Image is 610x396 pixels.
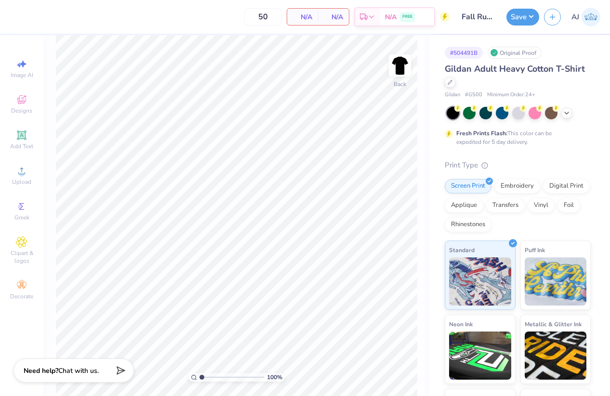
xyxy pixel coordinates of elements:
span: N/A [324,12,343,22]
div: Original Proof [488,47,542,59]
span: Minimum Order: 24 + [487,91,535,99]
div: Back [394,80,406,89]
span: Image AI [11,71,33,79]
span: Designs [11,107,32,115]
span: N/A [385,12,397,22]
div: Foil [557,198,580,213]
strong: Need help? [24,366,58,375]
span: Gildan Adult Heavy Cotton T-Shirt [445,63,585,75]
span: # G500 [465,91,482,99]
div: Applique [445,198,483,213]
strong: Fresh Prints Flash: [456,129,507,137]
div: Rhinestones [445,217,491,232]
span: AJ [571,12,579,23]
img: Back [390,56,410,75]
span: Decorate [10,293,33,300]
div: Digital Print [543,179,590,193]
span: Neon Ink [449,319,473,329]
span: Greek [14,214,29,221]
img: Puff Ink [525,257,587,306]
img: Neon Ink [449,332,511,380]
span: Standard [449,245,475,255]
img: Armiel John Calzada [582,8,600,26]
div: # 504491B [445,47,483,59]
span: Chat with us. [58,366,99,375]
div: Screen Print [445,179,491,193]
span: N/A [293,12,312,22]
span: Gildan [445,91,460,99]
div: Transfers [486,198,525,213]
div: Print Type [445,160,591,171]
span: Add Text [10,142,33,150]
span: Metallic & Glitter Ink [525,319,582,329]
div: Vinyl [528,198,555,213]
div: This color can be expedited for 5 day delivery. [456,129,575,146]
span: Puff Ink [525,245,545,255]
button: Save [506,9,539,26]
a: AJ [571,8,600,26]
span: FREE [402,13,412,20]
img: Metallic & Glitter Ink [525,332,587,380]
span: 100 % [267,373,282,382]
img: Standard [449,257,511,306]
span: Clipart & logos [5,249,39,265]
div: Embroidery [494,179,540,193]
span: Upload [12,178,31,186]
input: Untitled Design [454,7,502,26]
input: – – [244,8,282,26]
